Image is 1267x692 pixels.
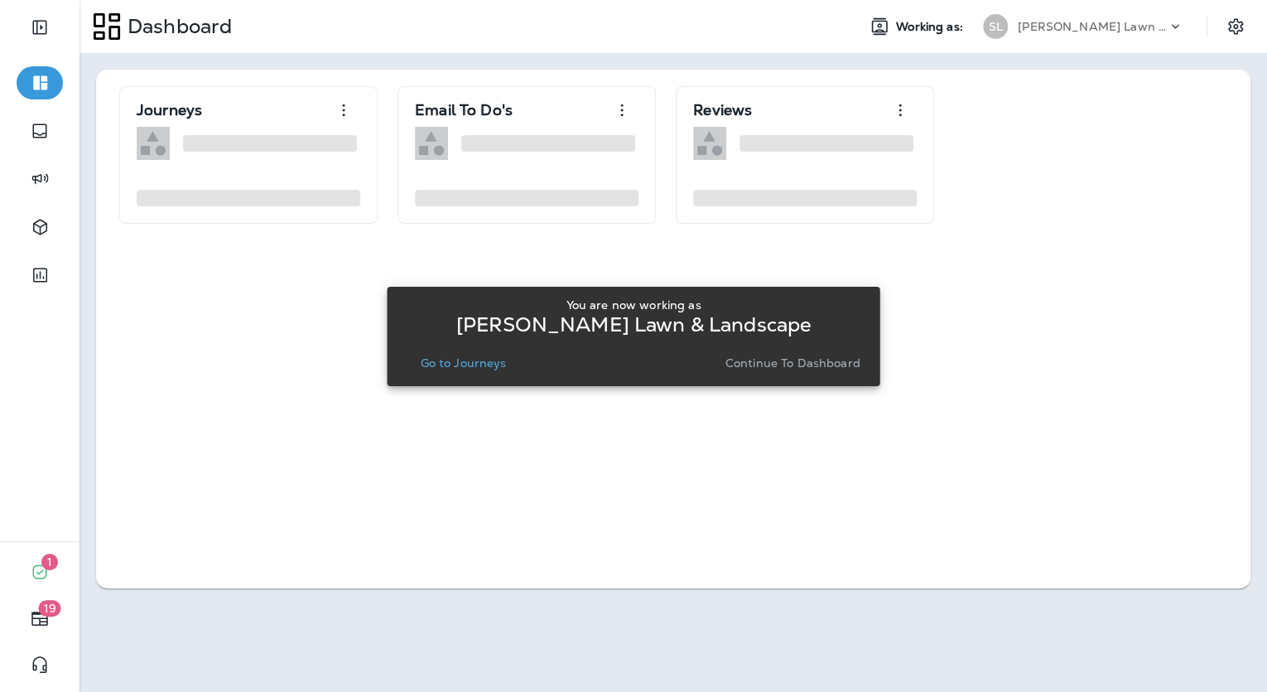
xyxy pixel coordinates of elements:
p: Go to Journeys [420,356,506,370]
button: Settings [1221,12,1250,41]
p: Journeys [137,102,202,119]
button: 19 [17,602,63,635]
p: Dashboard [121,14,232,39]
span: Working as: [896,20,966,34]
button: Expand Sidebar [17,11,63,44]
div: SL [983,14,1008,39]
span: 19 [39,600,61,617]
p: [PERSON_NAME] Lawn & Landscape [1018,20,1167,33]
button: 1 [17,555,63,588]
p: [PERSON_NAME] Lawn & Landscape [456,318,811,331]
button: Continue to Dashboard [719,351,867,375]
span: 1 [41,554,58,570]
p: You are now working as [566,298,701,312]
p: Continue to Dashboard [725,356,860,370]
button: Go to Journeys [413,351,513,375]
